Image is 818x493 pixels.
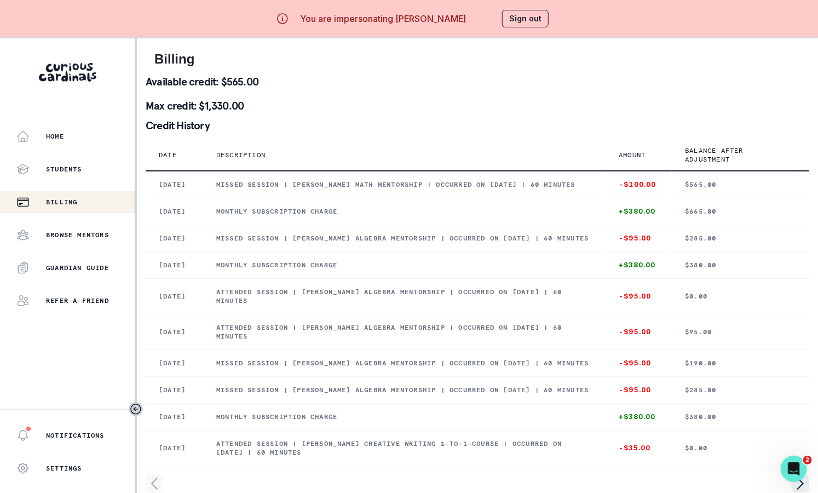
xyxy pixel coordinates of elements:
[159,151,177,159] p: Date
[216,180,592,189] p: Missed session | [PERSON_NAME] Math Mentorship | Occurred on [DATE] | 60 minutes
[685,386,796,394] p: $285.00
[619,359,659,368] p: -$95.00
[216,386,592,394] p: Missed session | [PERSON_NAME] Algebra Mentorship | Occurred on [DATE] | 60 minutes
[685,412,796,421] p: $380.00
[619,180,659,189] p: -$100.00
[781,456,807,482] iframe: Intercom live chat
[216,234,592,243] p: Missed session | [PERSON_NAME] Algebra Mentorship | Occurred on [DATE] | 60 minutes
[619,261,659,270] p: +$380.00
[146,76,809,87] p: Available credit: $565.00
[46,263,109,272] p: Guardian Guide
[685,328,796,336] p: $95.00
[792,475,809,492] svg: page right
[216,412,592,421] p: Monthly subscription charge
[685,444,796,452] p: $0.00
[502,10,549,27] button: Sign out
[154,51,800,67] h2: Billing
[685,234,796,243] p: $285.00
[216,151,266,159] p: Description
[146,120,809,131] p: Credit History
[619,444,659,452] p: -$35.00
[216,439,592,457] p: Attended session | [PERSON_NAME] Creative Writing 1-to-1-course | Occurred on [DATE] | 60 minutes
[129,402,143,416] button: Toggle sidebar
[159,234,190,243] p: [DATE]
[159,292,190,301] p: [DATE]
[619,412,659,421] p: +$380.00
[216,261,592,270] p: Monthly subscription charge
[685,146,783,164] p: Balance after adjustment
[685,292,796,301] p: $0.00
[300,12,466,25] p: You are impersonating [PERSON_NAME]
[46,431,105,440] p: Notifications
[159,444,190,452] p: [DATE]
[685,359,796,368] p: $190.00
[46,132,64,141] p: Home
[619,151,646,159] p: Amount
[216,323,592,341] p: Attended session | [PERSON_NAME] Algebra Mentorship | Occurred on [DATE] | 60 minutes
[619,292,659,301] p: -$95.00
[803,456,812,465] span: 2
[216,288,592,305] p: Attended session | [PERSON_NAME] Algebra Mentorship | Occurred on [DATE] | 60 minutes
[146,100,809,111] p: Max credit: $1,330.00
[685,261,796,270] p: $380.00
[216,207,592,216] p: Monthly subscription charge
[39,63,96,82] img: Curious Cardinals Logo
[159,180,190,189] p: [DATE]
[619,234,659,243] p: -$95.00
[159,386,190,394] p: [DATE]
[685,207,796,216] p: $665.00
[619,386,659,394] p: -$95.00
[46,296,109,305] p: Refer a friend
[685,180,796,189] p: $565.00
[619,207,659,216] p: +$380.00
[159,328,190,336] p: [DATE]
[159,261,190,270] p: [DATE]
[46,198,77,207] p: Billing
[619,328,659,336] p: -$95.00
[46,464,82,473] p: Settings
[159,207,190,216] p: [DATE]
[216,359,592,368] p: Missed session | [PERSON_NAME] Algebra Mentorship | Occurred on [DATE] | 60 minutes
[159,412,190,421] p: [DATE]
[46,165,82,174] p: Students
[146,475,163,492] svg: page left
[159,359,190,368] p: [DATE]
[46,231,109,239] p: Browse Mentors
